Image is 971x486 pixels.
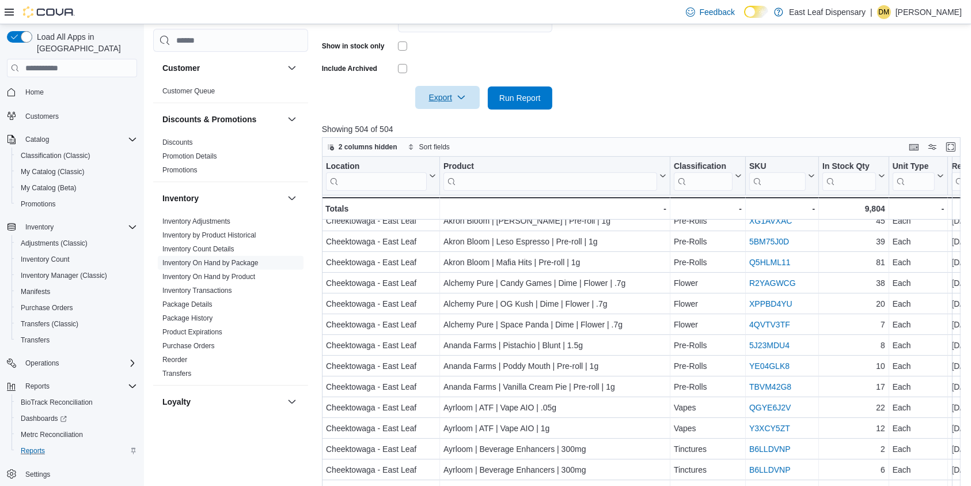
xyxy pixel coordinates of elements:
[339,142,397,152] span: 2 columns hidden
[674,161,742,191] button: Classification
[822,297,885,311] div: 20
[153,135,308,182] div: Discounts & Promotions
[12,251,142,268] button: Inventory Count
[674,161,733,191] div: Classification
[322,64,377,73] label: Include Archived
[12,394,142,410] button: BioTrack Reconciliation
[21,398,93,407] span: BioTrack Reconciliation
[326,235,436,248] div: Cheektowaga - East Leaf
[422,86,473,109] span: Export
[12,443,142,459] button: Reports
[326,401,436,415] div: Cheektowaga - East Leaf
[893,318,945,331] div: Each
[749,424,790,433] a: Y3XCY5ZT
[12,427,142,443] button: Metrc Reconciliation
[162,114,283,125] button: Discounts & Promotions
[326,380,436,394] div: Cheektowaga - East Leaf
[25,88,44,97] span: Home
[16,285,137,299] span: Manifests
[326,297,436,311] div: Cheektowaga - East Leaf
[12,235,142,251] button: Adjustments (Classic)
[749,465,791,474] a: B6LLDVNP
[443,202,666,216] div: -
[16,149,137,163] span: Classification (Classic)
[162,165,198,175] span: Promotions
[822,442,885,456] div: 2
[162,341,215,351] span: Purchase Orders
[893,421,945,435] div: Each
[162,166,198,174] a: Promotions
[25,135,49,144] span: Catalog
[674,276,742,290] div: Flower
[162,193,283,204] button: Inventory
[12,164,142,180] button: My Catalog (Classic)
[443,442,666,456] div: Ayrloom | Beverage Enhancers | 300mg
[21,468,55,481] a: Settings
[16,301,137,315] span: Purchase Orders
[893,161,935,172] div: Unit Type
[162,314,213,322] a: Package History
[162,138,193,146] a: Discounts
[2,466,142,483] button: Settings
[674,421,742,435] div: Vapes
[443,161,657,172] div: Product
[12,316,142,332] button: Transfers (Classic)
[16,149,95,163] a: Classification (Classic)
[162,138,193,147] span: Discounts
[322,123,968,135] p: Showing 504 of 504
[870,5,873,19] p: |
[162,300,213,309] span: Package Details
[749,258,791,267] a: Q5HLML11
[16,412,71,425] a: Dashboards
[749,216,792,225] a: XG1AVXAC
[749,161,806,191] div: SKU URL
[893,161,945,191] button: Unit Type
[893,442,945,456] div: Each
[21,110,63,123] a: Customers
[893,380,945,394] div: Each
[822,318,885,331] div: 7
[16,181,81,195] a: My Catalog (Beta)
[12,268,142,284] button: Inventory Manager (Classic)
[822,463,885,477] div: 6
[893,401,945,415] div: Each
[326,463,436,477] div: Cheektowaga - East Leaf
[674,401,742,415] div: Vapes
[153,84,308,103] div: Customer
[12,180,142,196] button: My Catalog (Beta)
[16,333,54,347] a: Transfers
[749,382,791,391] a: TBVM42G8
[893,338,945,352] div: Each
[162,114,256,125] h3: Discounts & Promotions
[749,444,791,454] a: B6LLDVNP
[16,236,92,250] a: Adjustments (Classic)
[443,276,666,290] div: Alchemy Pure | Candy Games | Dime | Flower | .7g
[162,342,215,350] a: Purchase Orders
[162,244,234,254] span: Inventory Count Details
[162,287,232,295] a: Inventory Transactions
[326,318,436,331] div: Cheektowaga - East Leaf
[674,442,742,456] div: Tinctures
[21,239,88,248] span: Adjustments (Classic)
[893,359,945,373] div: Each
[21,167,85,176] span: My Catalog (Classic)
[822,338,885,352] div: 8
[25,470,50,479] span: Settings
[415,86,480,109] button: Export
[674,463,742,477] div: Tinctures
[162,355,187,364] span: Reorder
[326,255,436,269] div: Cheektowaga - East Leaf
[326,276,436,290] div: Cheektowaga - East Leaf
[162,314,213,323] span: Package History
[907,140,921,154] button: Keyboard shortcuts
[21,319,78,329] span: Transfers (Classic)
[21,446,45,455] span: Reports
[162,327,222,337] span: Product Expirations
[749,237,789,246] a: 5BM75J0D
[2,378,142,394] button: Reports
[16,253,74,266] a: Inventory Count
[285,191,299,205] button: Inventory
[16,285,55,299] a: Manifests
[21,356,137,370] span: Operations
[16,197,137,211] span: Promotions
